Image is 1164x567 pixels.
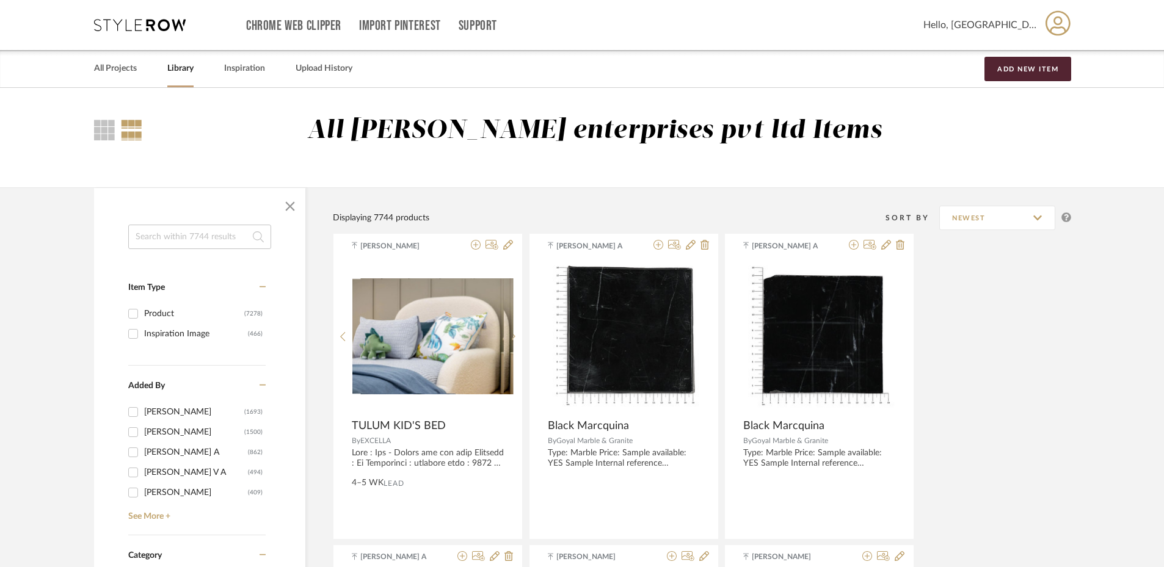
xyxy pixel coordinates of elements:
div: (862) [248,442,263,462]
span: Hello, [GEOGRAPHIC_DATA] [923,18,1036,32]
span: [PERSON_NAME] A [360,551,437,562]
span: EXCELLA [360,437,391,444]
div: (1693) [244,402,263,422]
span: [PERSON_NAME] A [556,240,633,251]
span: Black Marcquina [743,419,824,433]
span: Item Type [128,283,165,292]
input: Search within 7744 results [128,225,271,249]
img: TULUM KID'S BED [352,279,504,394]
div: [PERSON_NAME] [144,402,244,422]
div: [PERSON_NAME] V A [144,463,248,482]
a: Import Pinterest [359,21,441,31]
span: Black Marcquina [548,419,629,433]
span: [PERSON_NAME] [556,551,633,562]
div: Sort By [886,212,939,224]
a: Chrome Web Clipper [246,21,341,31]
div: (466) [248,324,263,344]
span: [PERSON_NAME] [360,240,437,251]
div: (409) [248,483,263,502]
a: All Projects [94,60,137,77]
button: Add New Item [984,57,1071,81]
div: Lore : Ips - Dolors ame con adip Elitsedd : Ei Temporinci : utlabore etdo : 9872 m 4615al Enimadm... [352,448,504,469]
img: Black Marcquina [548,261,700,413]
span: By [352,437,360,444]
span: [PERSON_NAME] [752,551,829,562]
div: Type: Marble Price: Sample available: YES Sample Internal reference number:TS-MR-018-PL Stock ava... [548,448,700,469]
span: Added By [128,381,165,390]
div: [PERSON_NAME] [144,422,244,442]
span: Goyal Marble & Granite [556,437,633,444]
div: (1500) [244,422,263,442]
div: (494) [248,463,263,482]
span: 4–5 WK [352,477,384,489]
span: TULUM KID'S BED [352,419,446,433]
span: Goyal Marble & Granite [752,437,828,444]
a: Inspiration [224,60,265,77]
div: (7278) [244,304,263,323]
a: Upload History [296,60,352,77]
div: Type: Marble Price: Sample available: YES Sample Internal reference number:TS-MR-018-PL Stock ava... [743,448,895,469]
div: [PERSON_NAME] A [144,442,248,462]
img: Black Marcquina [743,261,895,413]
a: Support [459,21,497,31]
div: Product [144,304,244,323]
span: By [548,437,556,444]
span: By [743,437,752,444]
div: All [PERSON_NAME] enterprises pvt ltd Items [307,115,882,146]
span: Category [128,551,162,561]
div: [PERSON_NAME] [144,483,248,502]
div: Inspiration Image [144,324,248,344]
span: Lead [384,479,404,488]
button: Close [278,194,302,218]
a: See More + [125,502,266,522]
div: Displaying 7744 products [333,211,429,225]
a: Library [167,60,194,77]
span: [PERSON_NAME] A [752,240,829,251]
